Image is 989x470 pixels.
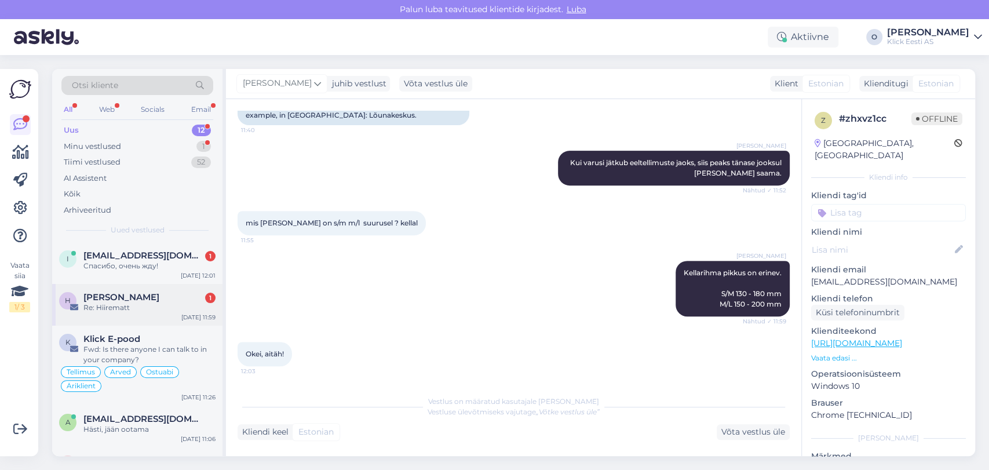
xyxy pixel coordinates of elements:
div: Спасибо, очень жду! [83,261,216,271]
div: O [866,29,882,45]
span: a [65,418,71,427]
div: Arhiveeritud [64,205,111,216]
span: Uued vestlused [111,225,165,235]
div: Tiimi vestlused [64,156,121,168]
div: All [61,102,75,117]
span: Kui varusi jätkub eeltellimuste jaoks, siis peaks tänase jooksul [PERSON_NAME] saama. [570,158,783,177]
span: Offline [911,112,962,125]
div: Re: Hiirematt [83,303,216,313]
div: juhib vestlust [327,78,386,90]
div: Vaata siia [9,260,30,312]
i: „Võtke vestlus üle” [536,407,600,416]
span: Klick E-pood [83,334,140,344]
div: Email [189,102,213,117]
input: Lisa tag [811,204,966,221]
span: z [821,116,826,125]
span: ats3@hotmail.com [83,414,204,424]
span: Okei, aitäh! [246,349,284,358]
div: [DATE] 11:59 [181,313,216,322]
a: [URL][DOMAIN_NAME] [811,338,902,348]
p: Windows 10 [811,380,966,392]
p: Kliendi email [811,264,966,276]
div: 1 [196,141,211,152]
div: 12 [192,125,211,136]
div: [GEOGRAPHIC_DATA], [GEOGRAPHIC_DATA] [815,137,954,162]
div: Web [97,102,117,117]
div: 1 [205,293,216,303]
input: Lisa nimi [812,243,952,256]
div: Socials [138,102,167,117]
p: Märkmed [811,450,966,462]
span: Estonian [298,426,334,438]
div: AI Assistent [64,173,107,184]
p: Kliendi tag'id [811,190,966,202]
div: Uus [64,125,79,136]
span: Kellarihma pikkus on erinev. S/M 130 - 180 mm M/L 150 - 200 mm [684,268,782,308]
span: i [67,254,69,263]
div: Kliendi keel [238,426,289,438]
a: [PERSON_NAME]Klick Eesti AS [887,28,982,46]
span: [PERSON_NAME] [736,141,786,150]
div: Klick Eesti AS [887,37,969,46]
span: Ostuabi [146,369,173,376]
span: Estonian [918,78,954,90]
div: # zhxvz1cc [839,112,911,126]
div: Klienditugi [859,78,908,90]
span: Arved [110,369,131,376]
p: [EMAIL_ADDRESS][DOMAIN_NAME] [811,276,966,288]
p: Vaata edasi ... [811,353,966,363]
div: Võta vestlus üle [399,76,472,92]
p: Kliendi nimi [811,226,966,238]
span: Vestlus on määratud kasutajale [PERSON_NAME] [428,397,599,406]
span: mis [PERSON_NAME] on s/m m/l suurusel ? kellal [246,218,418,227]
span: 11:55 [241,236,284,245]
div: Fwd: Is there anyone I can talk to in your company? [83,344,216,365]
div: [PERSON_NAME] [887,28,969,37]
p: Chrome [TECHNICAL_ID] [811,409,966,421]
div: [DATE] 11:26 [181,393,216,402]
span: K [65,338,71,347]
span: Nähtud ✓ 11:59 [743,317,786,326]
span: ilja.mamajev@gmail.com [83,250,204,261]
span: Luba [563,4,590,14]
div: [PERSON_NAME] [811,433,966,443]
div: Aktiivne [768,27,838,48]
img: Askly Logo [9,78,31,100]
div: Küsi telefoninumbrit [811,305,904,320]
div: Hästi, jään ootama [83,424,216,435]
div: 1 [205,251,216,261]
span: Estonian [808,78,844,90]
span: [PERSON_NAME] [736,252,786,260]
p: Operatsioonisüsteem [811,368,966,380]
div: Kliendi info [811,172,966,183]
span: H [65,296,71,305]
div: [DATE] 12:01 [181,271,216,280]
span: Helina Laar [83,292,159,303]
div: Minu vestlused [64,141,121,152]
span: Tellimus [67,369,95,376]
span: Mairo Pilliroog [83,456,159,466]
div: Võta vestlus üle [717,424,790,440]
p: Kliendi telefon [811,293,966,305]
div: [DATE] 11:06 [181,435,216,443]
div: Kõik [64,188,81,200]
span: Nähtud ✓ 11:52 [743,186,786,195]
span: [PERSON_NAME] [243,77,312,90]
div: Klient [770,78,798,90]
p: Brauser [811,397,966,409]
span: Äriklient [67,382,96,389]
span: 12:03 [241,367,284,376]
span: 11:40 [241,126,284,134]
span: Vestluse ülevõtmiseks vajutage [428,407,600,416]
span: Otsi kliente [72,79,118,92]
div: 52 [191,156,211,168]
div: 1 / 3 [9,302,30,312]
p: Klienditeekond [811,325,966,337]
